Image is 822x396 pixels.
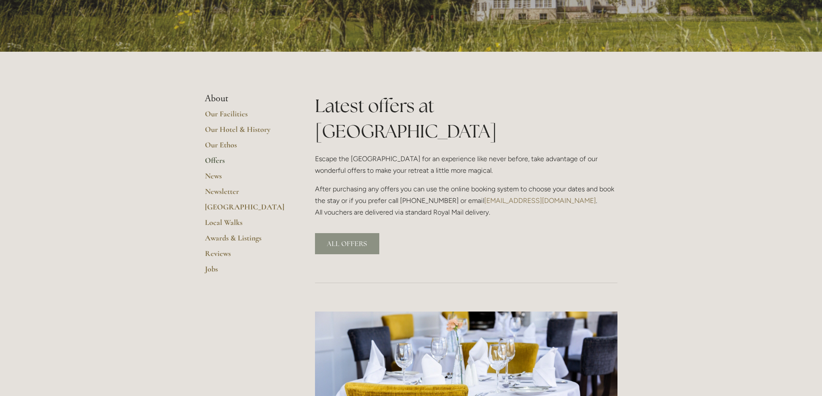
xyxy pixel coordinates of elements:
a: Newsletter [205,187,287,202]
a: Our Ethos [205,140,287,156]
a: [EMAIL_ADDRESS][DOMAIN_NAME] [484,196,596,205]
h1: Latest offers at [GEOGRAPHIC_DATA] [315,93,617,144]
a: Our Hotel & History [205,125,287,140]
p: Escape the [GEOGRAPHIC_DATA] for an experience like never before, take advantage of our wonderful... [315,153,617,176]
a: Jobs [205,264,287,280]
p: After purchasing any offers you can use the online booking system to choose your dates and book t... [315,183,617,218]
a: Awards & Listings [205,233,287,249]
a: [GEOGRAPHIC_DATA] [205,202,287,218]
li: About [205,93,287,104]
a: Offers [205,156,287,171]
a: News [205,171,287,187]
a: Reviews [205,249,287,264]
a: Our Facilities [205,109,287,125]
a: ALL OFFERS [315,233,379,254]
a: Local Walks [205,218,287,233]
